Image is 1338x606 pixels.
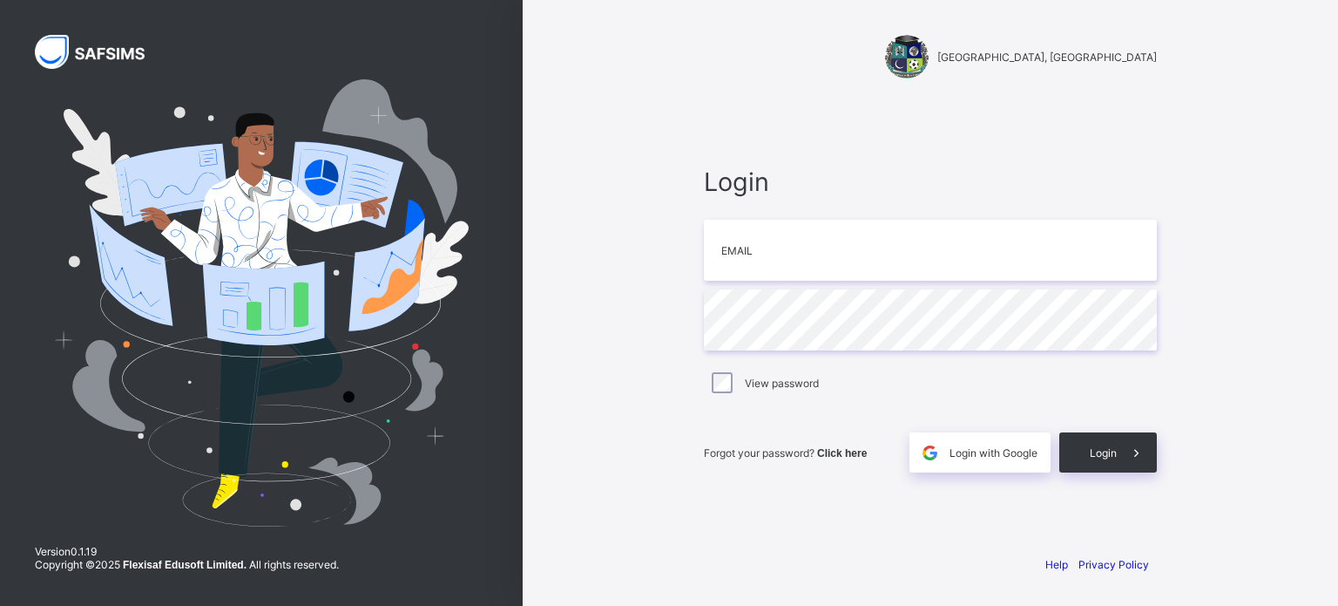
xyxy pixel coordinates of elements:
[54,79,469,526] img: Hero Image
[1045,558,1068,571] a: Help
[817,447,867,460] span: Click here
[920,443,940,463] img: google.396cfc9801f0270233282035f929180a.svg
[745,377,819,390] label: View password
[35,558,339,571] span: Copyright © 2025 All rights reserved.
[35,545,339,558] span: Version 0.1.19
[949,446,1037,460] span: Login with Google
[817,446,867,460] a: Click here
[1090,446,1117,460] span: Login
[123,559,247,571] strong: Flexisaf Edusoft Limited.
[937,51,1157,64] span: [GEOGRAPHIC_DATA], [GEOGRAPHIC_DATA]
[704,167,1157,197] span: Login
[35,35,166,69] img: SAFSIMS Logo
[704,446,867,460] span: Forgot your password?
[1078,558,1149,571] a: Privacy Policy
